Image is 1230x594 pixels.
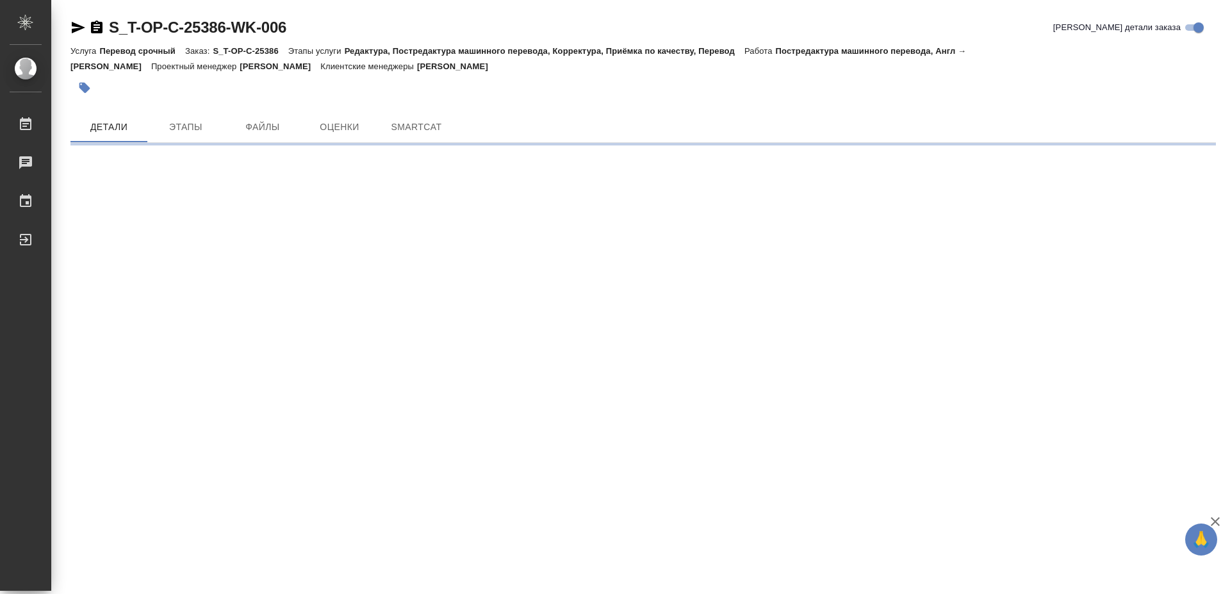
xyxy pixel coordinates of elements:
button: Скопировать ссылку [89,20,104,35]
span: 🙏 [1190,526,1212,553]
button: Добавить тэг [70,74,99,102]
a: S_T-OP-C-25386-WK-006 [109,19,286,36]
p: Заказ: [185,46,213,56]
p: Перевод срочный [99,46,185,56]
button: 🙏 [1185,524,1217,556]
p: Клиентские менеджеры [320,62,417,71]
p: Проектный менеджер [151,62,240,71]
span: Этапы [155,119,217,135]
p: Редактура, Постредактура машинного перевода, Корректура, Приёмка по качеству, Перевод [345,46,744,56]
p: Работа [744,46,776,56]
span: [PERSON_NAME] детали заказа [1053,21,1181,34]
span: SmartCat [386,119,447,135]
p: Этапы услуги [288,46,345,56]
span: Оценки [309,119,370,135]
button: Скопировать ссылку для ЯМессенджера [70,20,86,35]
p: S_T-OP-C-25386 [213,46,288,56]
span: Детали [78,119,140,135]
p: Услуга [70,46,99,56]
p: [PERSON_NAME] [417,62,498,71]
span: Файлы [232,119,293,135]
p: [PERSON_NAME] [240,62,320,71]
